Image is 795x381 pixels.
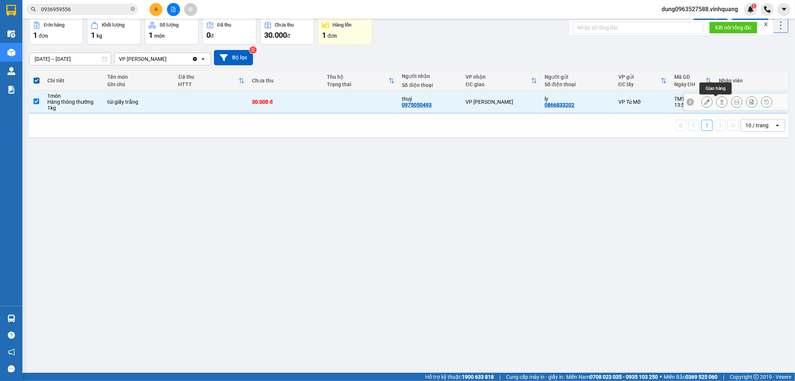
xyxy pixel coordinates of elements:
[31,7,36,12] span: search
[249,46,257,54] sup: 3
[402,73,458,79] div: Người nhận
[545,74,611,80] div: Người gửi
[618,99,667,105] div: VP Tú Mỡ
[47,93,100,99] div: 1 món
[7,315,15,322] img: warehouse-icon
[44,22,64,28] div: Đơn hàng
[39,33,48,39] span: đơn
[107,81,171,87] div: Ghi chú
[499,373,501,381] span: |
[145,18,199,44] button: Số lượng1món
[160,22,179,28] div: Số lượng
[462,71,541,91] th: Toggle SortBy
[26,40,71,54] strong: : [DOMAIN_NAME]
[4,11,17,43] img: logo
[402,82,458,88] div: Số điện thoại
[200,56,206,62] svg: open
[217,22,231,28] div: Đã thu
[723,373,724,381] span: |
[91,31,95,40] span: 1
[573,22,703,34] input: Nhập số tổng đài
[506,373,564,381] span: Cung cấp máy in - giấy in:
[327,74,388,80] div: Thu hộ
[716,96,728,107] div: Giao hàng
[545,102,574,108] div: 0866833202
[29,18,83,44] button: Đơn hàng1đơn
[660,375,662,378] span: ⚪️
[107,99,171,105] div: túi giấy trắng
[545,96,611,102] div: ly
[6,5,16,16] img: logo-vxr
[252,99,319,105] div: 30.000 đ
[202,18,256,44] button: Đã thu0đ
[701,120,713,131] button: 1
[781,6,788,13] span: caret-down
[29,53,111,65] input: Select a date range.
[318,18,372,44] button: Hàng tồn1đơn
[775,122,780,128] svg: open
[763,22,769,27] span: close
[674,96,712,102] div: TM1108250094
[618,81,661,87] div: ĐC lấy
[47,78,100,84] div: Chi tiết
[753,3,755,9] span: 1
[167,55,168,63] input: Selected VP DƯƠNG ĐÌNH NGHỆ.
[764,6,771,13] img: phone-icon
[466,74,531,80] div: VP nhận
[674,74,706,80] div: Mã GD
[674,81,706,87] div: Ngày ĐH
[323,71,398,91] th: Toggle SortBy
[402,96,458,102] div: thuý
[18,24,79,31] strong: PHIẾU GỬI HÀNG
[671,71,715,91] th: Toggle SortBy
[7,30,15,38] img: warehouse-icon
[425,373,494,381] span: Hỗ trợ kỹ thuật:
[402,102,432,108] div: 0975050493
[700,82,732,94] div: Giao hàng
[747,6,754,13] img: icon-new-feature
[260,18,314,44] button: Chưa thu30.000đ
[206,31,211,40] span: 0
[275,22,294,28] div: Chưa thu
[178,74,239,80] div: Đã thu
[8,332,15,339] span: question-circle
[287,33,290,39] span: đ
[615,71,671,91] th: Toggle SortBy
[590,374,658,380] strong: 0708 023 035 - 0935 103 250
[618,74,661,80] div: VP gửi
[171,7,176,12] span: file-add
[674,102,712,108] div: 13:58 [DATE]
[664,373,717,381] span: Miền Bắc
[184,3,197,16] button: aim
[462,374,494,380] strong: 1900 633 818
[47,99,100,105] div: Hàng thông thường
[719,78,784,84] div: Nhân viên
[777,3,791,16] button: caret-down
[41,5,129,13] input: Tìm tên, số ĐT hoặc mã đơn
[119,55,167,63] div: VP [PERSON_NAME]
[715,24,751,32] span: Kết nối tổng đài
[252,78,319,84] div: Chưa thu
[154,7,159,12] span: plus
[709,22,757,34] button: Kết nối tổng đài
[214,50,253,65] button: Bộ lọc
[754,374,759,380] span: copyright
[97,33,102,39] span: kg
[167,3,180,16] button: file-add
[130,7,135,11] span: close-circle
[39,41,57,47] span: Website
[466,99,537,105] div: VP [PERSON_NAME]
[192,56,198,62] svg: Clear value
[87,18,141,44] button: Khối lượng1kg
[33,31,37,40] span: 1
[107,74,171,80] div: Tên món
[545,81,611,87] div: Số điện thoại
[8,349,15,356] span: notification
[701,96,713,107] div: Sửa đơn hàng
[264,31,287,40] span: 30.000
[327,81,388,87] div: Trạng thái
[7,49,15,56] img: warehouse-icon
[149,31,153,40] span: 1
[22,6,76,22] strong: CÔNG TY TNHH VĨNH QUANG
[566,373,658,381] span: Miền Nam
